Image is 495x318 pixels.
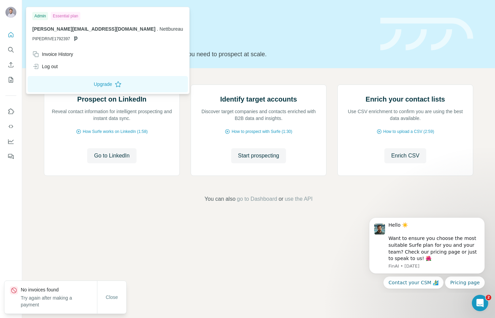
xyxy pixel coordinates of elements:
[21,294,97,308] p: Try again after making a payment
[51,12,80,20] div: Essential plan
[5,44,16,56] button: Search
[77,94,146,104] h2: Prospect on LinkedIn
[5,135,16,148] button: Dashboard
[198,108,319,122] p: Discover target companies and contacts enriched with B2B data and insights.
[32,51,73,58] div: Invoice History
[5,105,16,118] button: Use Surfe on LinkedIn
[5,29,16,41] button: Quick start
[32,63,58,70] div: Log out
[285,195,313,203] button: use the API
[237,195,277,203] button: go to Dashboard
[44,13,372,19] div: Quick start
[5,7,16,18] img: Avatar
[472,295,488,311] iframe: Intercom live chat
[238,152,279,160] span: Start prospecting
[28,76,188,92] button: Upgrade
[384,148,426,163] button: Enrich CSV
[486,295,491,300] span: 2
[87,148,136,163] button: Go to LinkedIn
[83,128,148,135] span: How Surfe works on LinkedIn (1:58)
[21,286,97,293] p: No invoices found
[44,32,372,45] h1: Let’s prospect together
[94,152,129,160] span: Go to LinkedIn
[157,26,158,32] span: .
[101,291,123,303] button: Close
[32,26,156,32] span: [PERSON_NAME][EMAIL_ADDRESS][DOMAIN_NAME]
[106,294,118,301] span: Close
[44,49,372,59] p: Pick your starting point and we’ll provide everything you need to prospect at scale.
[220,94,297,104] h2: Identify target accounts
[391,152,419,160] span: Enrich CSV
[231,148,286,163] button: Start prospecting
[32,12,48,20] div: Admin
[231,128,292,135] span: How to prospect with Surfe (1:30)
[359,211,495,293] iframe: Intercom notifications message
[205,195,236,203] span: You can also
[160,26,183,32] span: Nettbureau
[5,120,16,133] button: Use Surfe API
[380,18,473,51] img: banner
[5,74,16,86] button: My lists
[345,108,466,122] p: Use CSV enrichment to confirm you are using the best data available.
[51,108,173,122] p: Reveal contact information for intelligent prospecting and instant data sync.
[366,94,445,104] h2: Enrich your contact lists
[5,150,16,163] button: Feedback
[5,59,16,71] button: Enrich CSV
[383,128,434,135] span: How to upload a CSV (2:59)
[32,36,70,42] span: PIPEDRIVE1792397
[278,195,283,203] span: or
